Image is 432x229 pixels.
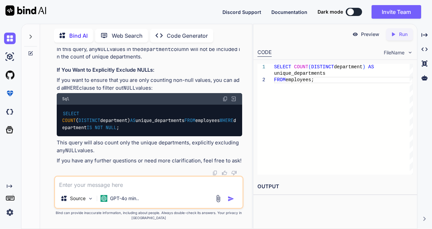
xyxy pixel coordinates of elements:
[63,110,79,117] span: SELECT
[112,32,143,40] p: Web Search
[212,170,218,176] img: copy
[384,49,404,56] span: FileName
[271,9,307,15] span: Documentation
[368,64,374,70] span: AS
[184,118,195,124] span: FROM
[222,170,227,176] img: like
[231,170,237,176] img: dislike
[274,77,286,83] span: FROM
[130,118,136,124] span: AS
[257,64,265,70] div: 1
[57,157,242,165] p: If you have any further questions or need more clarification, feel free to ask!
[399,31,408,38] p: Run
[54,210,244,221] p: Bind can provide inaccurate information, including about people. Always double-check its answers....
[88,196,93,201] img: Pick Models
[361,31,379,38] p: Preview
[271,8,307,16] button: Documentation
[4,33,16,44] img: chat
[311,64,334,70] span: DISTINCT
[257,49,272,57] div: CODE
[57,76,242,92] p: If you want to ensure that you are only counting non-null values, you can add a clause to filter ...
[4,51,16,63] img: ai-studio
[257,77,265,83] div: 2
[62,118,76,124] span: COUNT
[253,179,417,195] h2: OUTPUT
[222,96,228,102] img: copy
[101,195,107,202] img: GPT-4o mini
[69,32,88,40] p: Bind AI
[4,207,16,218] img: settings
[87,124,92,130] span: IS
[95,124,116,130] span: NOT NULL
[70,195,86,202] p: Source
[62,110,236,131] code: ( department) unique_departments employees department ;
[57,66,242,74] h3: If You Want to Explicitly Exclude NULLs:
[140,46,171,53] code: department
[231,96,237,102] img: Open in Browser
[362,64,365,70] span: )
[4,88,16,99] img: premium
[167,32,208,40] p: Code Generator
[352,31,358,37] img: preview
[5,5,46,16] img: Bind AI
[334,64,362,70] span: department
[97,46,110,53] code: NULL
[294,64,308,70] span: COUNT
[318,8,343,15] span: Dark mode
[4,106,16,118] img: darkCloudIdeIcon
[78,118,100,124] span: DISTINCT
[57,46,242,61] p: In this query, any values in the column will not be included in the count of unique departments.
[4,69,16,81] img: githubLight
[65,147,77,154] code: NULL
[123,85,136,91] code: NULL
[407,50,413,55] img: chevron down
[274,71,325,76] span: unique_departments
[214,195,222,202] img: attachment
[222,9,261,15] span: Discord Support
[220,118,233,124] span: WHERE
[308,64,311,70] span: (
[57,139,242,154] p: This query will also count only the unique departments, explicitly excluding any values.
[228,195,234,202] img: icon
[372,5,421,19] button: Invite Team
[285,77,314,83] span: employees;
[62,96,69,102] span: Sql
[222,8,261,16] button: Discord Support
[110,195,139,202] p: GPT-4o min..
[64,85,79,91] code: WHERE
[274,64,291,70] span: SELECT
